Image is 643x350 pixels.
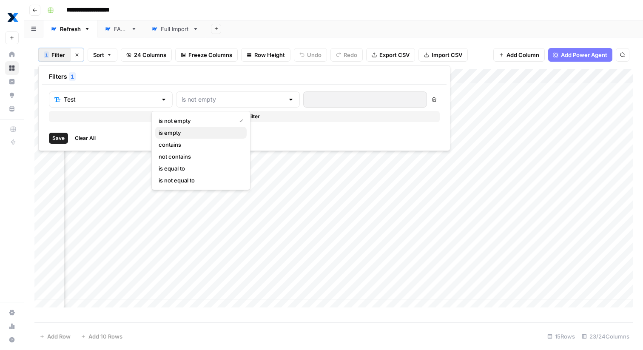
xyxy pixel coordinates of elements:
[121,48,172,62] button: 24 Columns
[5,306,19,319] a: Settings
[159,140,240,149] span: contains
[71,133,99,144] button: Clear All
[506,51,539,59] span: Add Column
[5,10,20,25] img: MaintainX Logo
[71,72,74,81] span: 1
[42,69,447,85] div: Filters
[44,51,49,58] div: 1
[88,332,122,341] span: Add 10 Rows
[159,128,240,137] span: is empty
[49,133,68,144] button: Save
[432,51,462,59] span: Import CSV
[254,51,285,59] span: Row Height
[43,20,97,37] a: Refresh
[5,61,19,75] a: Browse
[241,48,290,62] button: Row Height
[88,48,117,62] button: Sort
[493,48,545,62] button: Add Column
[159,176,240,185] span: is not equal to
[5,7,19,28] button: Workspace: MaintainX
[5,75,19,88] a: Insights
[64,95,157,104] input: Test
[182,95,284,104] input: is not empty
[76,330,128,343] button: Add 10 Rows
[60,25,81,33] div: Refresh
[5,88,19,102] a: Opportunities
[34,330,76,343] button: Add Row
[344,51,357,59] span: Redo
[49,111,440,122] button: Add Filter
[38,48,70,62] button: 1Filter
[561,51,607,59] span: Add Power Agent
[548,48,612,62] button: Add Power Agent
[38,65,450,151] div: 1Filter
[97,20,144,37] a: FAQs
[307,51,321,59] span: Undo
[52,134,65,142] span: Save
[5,102,19,116] a: Your Data
[418,48,468,62] button: Import CSV
[5,319,19,333] a: Usage
[114,25,128,33] div: FAQs
[93,51,104,59] span: Sort
[69,72,76,81] div: 1
[51,51,65,59] span: Filter
[175,48,238,62] button: Freeze Columns
[578,330,633,343] div: 23/24 Columns
[294,48,327,62] button: Undo
[188,51,232,59] span: Freeze Columns
[161,25,189,33] div: Full Import
[134,51,166,59] span: 24 Columns
[5,333,19,347] button: Help + Support
[45,51,48,58] span: 1
[366,48,415,62] button: Export CSV
[75,134,96,142] span: Clear All
[159,152,240,161] span: not contains
[159,117,232,125] span: is not empty
[330,48,363,62] button: Redo
[544,330,578,343] div: 15 Rows
[144,20,206,37] a: Full Import
[159,164,240,173] span: is equal to
[379,51,410,59] span: Export CSV
[5,48,19,61] a: Home
[47,332,71,341] span: Add Row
